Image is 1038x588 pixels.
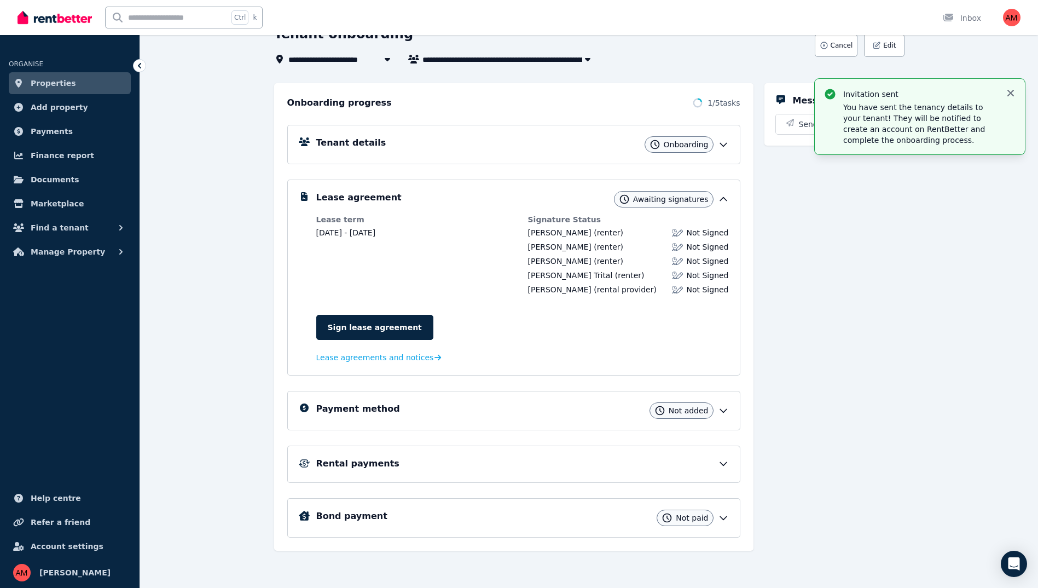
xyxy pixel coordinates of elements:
span: Lease agreements and notices [316,352,434,363]
span: Not Signed [686,270,728,281]
a: Payments [9,120,131,142]
img: Bond Details [299,511,310,521]
span: Not Signed [686,227,728,238]
span: [PERSON_NAME] [528,257,592,266]
h5: Messages [793,94,841,107]
img: Andre Muntz [13,564,31,581]
h5: Bond payment [316,510,387,523]
div: Inbox [943,13,981,24]
p: Invitation sent [843,89,996,100]
a: Properties [9,72,131,94]
span: [PERSON_NAME] [39,566,111,579]
img: Lease not signed [672,270,683,281]
h5: Rental payments [316,457,399,470]
img: Lease not signed [672,241,683,252]
h2: Onboarding progress [287,96,392,109]
a: Sign lease agreement [316,315,433,340]
span: [PERSON_NAME] [528,285,592,294]
span: Cancel [831,41,853,50]
dt: Signature Status [528,214,729,225]
span: Edit [883,41,896,50]
a: Add property [9,96,131,118]
a: Lease agreements and notices [316,352,442,363]
span: Help centre [31,492,81,505]
span: Documents [31,173,79,186]
h5: Payment method [316,402,400,416]
p: You have sent the tenancy details to your tenant! They will be notified to create an account on R... [843,102,996,146]
span: Onboarding [664,139,709,150]
button: Manage Property [9,241,131,263]
img: RentBetter [18,9,92,26]
dt: Lease term [316,214,517,225]
span: [PERSON_NAME] [528,228,592,237]
span: Properties [31,77,76,90]
dd: [DATE] - [DATE] [316,227,517,238]
img: Lease not signed [672,284,683,295]
div: (renter) [528,256,623,267]
span: Not added [669,405,709,416]
img: Andre Muntz [1003,9,1020,26]
span: ORGANISE [9,60,43,68]
span: [PERSON_NAME] Trital [528,271,613,280]
span: Finance report [31,149,94,162]
div: (renter) [528,241,623,252]
button: Edit [864,34,904,57]
span: Marketplace [31,197,84,210]
img: Lease not signed [672,256,683,267]
button: Cancel [815,34,858,57]
a: Account settings [9,535,131,557]
span: Send message [799,119,855,130]
div: (renter) [528,270,645,281]
span: Awaiting signatures [633,194,709,205]
h5: Tenant details [316,136,386,149]
button: Find a tenant [9,217,131,239]
span: k [253,13,257,22]
button: Send message [776,114,893,134]
span: Not paid [676,512,708,523]
span: 1 / 5 tasks [708,97,740,108]
a: Help centre [9,487,131,509]
span: Payments [31,125,73,138]
img: Rental Payments [299,459,310,468]
span: Ctrl [231,10,248,25]
span: Refer a friend [31,516,90,529]
span: Account settings [31,540,103,553]
span: Not Signed [686,284,728,295]
img: Lease not signed [672,227,683,238]
h5: Lease agreement [316,191,402,204]
span: Add property [31,101,88,114]
div: (rental provider) [528,284,657,295]
a: Marketplace [9,193,131,215]
a: Finance report [9,145,131,166]
span: Not Signed [686,256,728,267]
div: Open Intercom Messenger [1001,551,1027,577]
span: Find a tenant [31,221,89,234]
div: (renter) [528,227,623,238]
a: Documents [9,169,131,191]
span: Not Signed [686,241,728,252]
span: [PERSON_NAME] [528,243,592,251]
span: Manage Property [31,245,105,258]
a: Refer a friend [9,511,131,533]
